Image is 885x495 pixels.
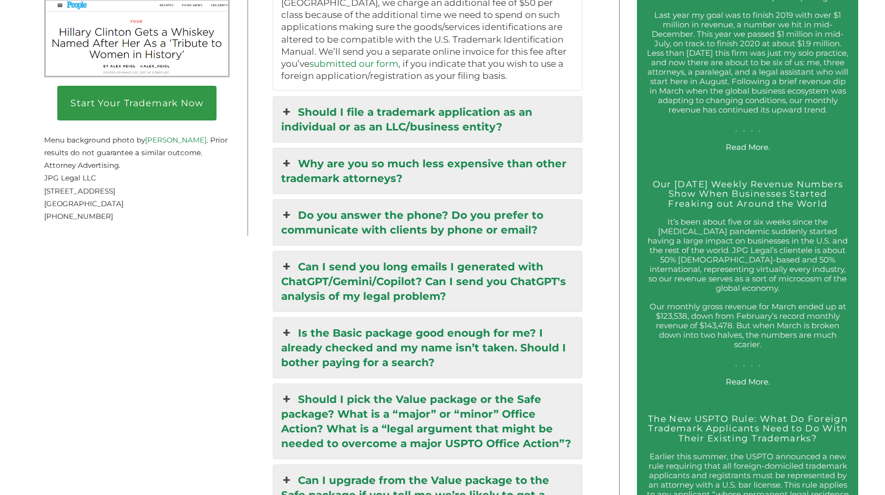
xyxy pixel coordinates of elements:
[653,179,843,209] a: Our [DATE] Weekly Revenue Numbers Show When Businesses Started Freaking out Around the World
[57,86,217,121] a: Start Your Trademark Now
[273,200,582,245] a: Do you answer the phone? Do you prefer to communicate with clients by phone or email?
[646,302,849,368] p: Our monthly gross revenue for March ended up at $123,538, down from February’s record monthly rev...
[44,199,124,208] span: [GEOGRAPHIC_DATA]
[273,148,582,194] a: Why are you so much less expensive than other trademark attorneys?
[726,377,770,387] a: Read More.
[44,174,96,182] span: JPG Legal LLC
[273,251,582,311] a: Can I send you long emails I generated with ChatGPT/Gemini/Copilot? Can I send you ChatGPT's anal...
[273,384,582,459] a: Should I pick the Value package or the Safe package? What is a “major” or “minor” Office Action? ...
[44,123,228,157] small: Menu background photo by . Prior results do not guarantee a similar outcome.
[145,136,207,144] a: [PERSON_NAME]
[310,58,398,69] a: submitted our form
[273,97,582,142] a: Should I file a trademark application as an individual or as an LLC/business entity?
[648,413,848,443] a: The New USPTO Rule: What Do Foreign Trademark Applicants Need to Do With Their Existing Trademarks?
[726,142,770,152] a: Read More.
[646,217,849,293] p: It’s been about five or six weeks since the [MEDICAL_DATA] pandemic suddenly started having a lar...
[44,161,120,169] span: Attorney Advertising.
[646,11,849,134] p: Last year my goal was to finish 2019 with over $1 million in revenue, a number we hit in mid-Dece...
[44,212,113,220] span: [PHONE_NUMBER]
[273,318,582,378] a: Is the Basic package good enough for me? I already checked and my name isn’t taken. Should I both...
[44,187,115,195] span: [STREET_ADDRESS]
